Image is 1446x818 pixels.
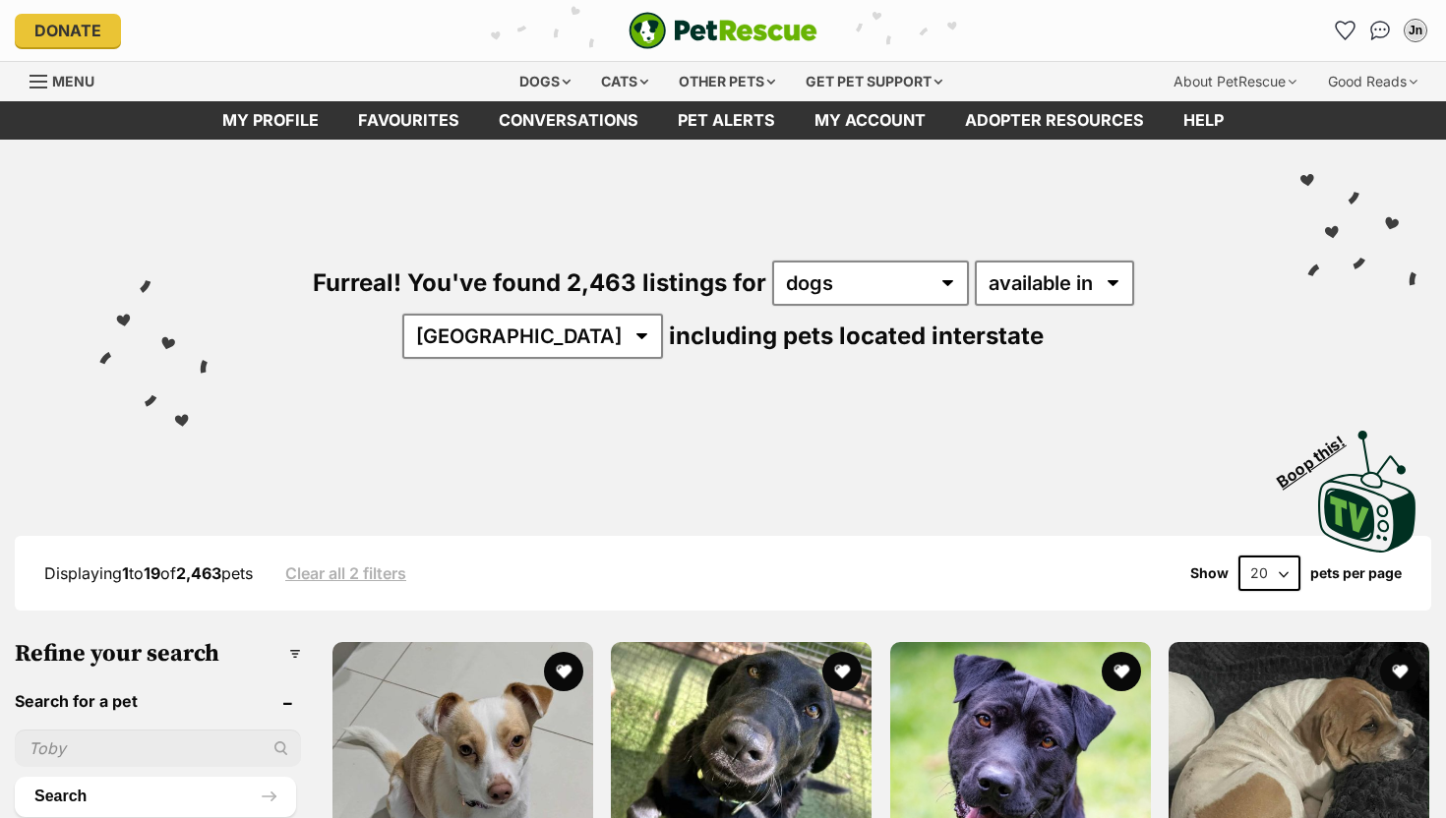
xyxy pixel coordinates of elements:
a: Clear all 2 filters [285,564,406,582]
div: Get pet support [792,62,956,101]
a: conversations [479,101,658,140]
div: Cats [587,62,662,101]
span: Show [1190,565,1229,581]
img: chat-41dd97257d64d25036548639549fe6c8038ab92f7586957e7f3b1b290dea8141.svg [1370,21,1391,40]
a: Pet alerts [658,101,795,140]
a: Adopter resources [945,101,1164,140]
img: PetRescue TV logo [1318,431,1416,553]
a: Boop this! [1318,413,1416,556]
span: Displaying to of pets [44,563,253,583]
a: My account [795,101,945,140]
h3: Refine your search [15,640,301,668]
button: Search [15,777,296,816]
button: My account [1400,15,1431,46]
ul: Account quick links [1329,15,1431,46]
button: favourite [1101,652,1140,691]
span: Furreal! You've found 2,463 listings for [313,268,766,297]
a: Favourites [1329,15,1360,46]
strong: 19 [144,563,160,583]
img: logo-e224e6f780fb5917bec1dbf3a21bbac754714ae5b6737aabdf751b685950b380.svg [629,12,817,49]
label: pets per page [1310,565,1402,581]
a: Menu [30,62,108,97]
strong: 1 [122,563,129,583]
button: favourite [1380,652,1419,691]
a: Help [1164,101,1243,140]
a: Favourites [338,101,479,140]
div: Jn [1406,21,1425,40]
div: Other pets [665,62,789,101]
div: About PetRescue [1160,62,1310,101]
a: My profile [203,101,338,140]
div: Good Reads [1314,62,1431,101]
button: favourite [543,652,582,691]
a: Conversations [1364,15,1396,46]
span: including pets located interstate [669,321,1044,350]
a: Donate [15,14,121,47]
div: Dogs [506,62,584,101]
span: Menu [52,73,94,89]
input: Toby [15,730,301,767]
button: favourite [822,652,862,691]
header: Search for a pet [15,692,301,710]
span: Boop this! [1274,420,1364,491]
a: PetRescue [629,12,817,49]
strong: 2,463 [176,563,221,583]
